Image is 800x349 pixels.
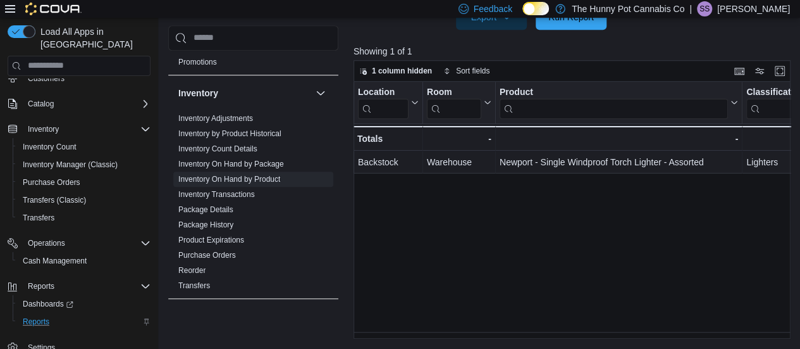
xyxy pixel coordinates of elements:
[178,310,209,322] h3: Loyalty
[427,86,481,98] div: Room
[427,155,491,170] div: Warehouse
[18,210,151,225] span: Transfers
[23,317,49,327] span: Reports
[18,193,151,208] span: Transfers (Classic)
[178,128,281,138] span: Inventory by Product Historical
[699,1,710,16] span: SS
[18,314,54,329] a: Reports
[28,73,65,84] span: Customers
[500,155,738,170] div: Newport - Single Windproof Torch Lighter - Assorted
[500,86,728,118] div: Product
[357,131,419,146] div: Totals
[23,71,70,86] a: Customers
[18,175,85,190] a: Purchase Orders
[178,113,253,123] span: Inventory Adjustments
[372,66,432,76] span: 1 column hidden
[23,160,118,170] span: Inventory Manager (Classic)
[358,86,419,118] button: Location
[178,129,281,137] a: Inventory by Product Historical
[358,155,419,170] div: Backstock
[178,86,218,99] h3: Inventory
[456,66,489,76] span: Sort fields
[13,138,156,156] button: Inventory Count
[358,86,409,98] div: Location
[28,281,54,291] span: Reports
[23,96,59,111] button: Catalog
[572,1,684,16] p: The Hunny Pot Cannabis Co
[18,253,92,269] a: Cash Management
[752,63,767,79] button: Display options
[23,195,86,205] span: Transfers (Classic)
[178,265,206,274] a: Reorder
[23,122,64,137] button: Inventory
[178,220,233,229] a: Package History
[427,131,491,146] div: -
[18,157,151,172] span: Inventory Manager (Classic)
[23,177,80,187] span: Purchase Orders
[23,279,151,294] span: Reports
[178,265,206,275] span: Reorder
[500,131,738,146] div: -
[28,124,59,134] span: Inventory
[178,113,253,122] a: Inventory Adjustments
[178,189,255,198] a: Inventory Transactions
[13,174,156,191] button: Purchase Orders
[23,213,54,223] span: Transfers
[18,139,151,155] span: Inventory Count
[697,1,712,16] div: Shane Spencer
[178,219,233,229] span: Package History
[717,1,790,16] p: [PERSON_NAME]
[18,253,151,269] span: Cash Management
[178,143,257,153] span: Inventory Count Details
[35,25,151,51] span: Load All Apps in [GEOGRAPHIC_DATA]
[500,86,738,118] button: Product
[732,63,747,79] button: Keyboard shortcuts
[313,308,328,324] button: Loyalty
[178,158,284,168] span: Inventory On Hand by Package
[23,96,151,111] span: Catalog
[178,205,233,213] a: Package Details
[178,250,236,259] a: Purchase Orders
[358,86,409,118] div: Location
[689,1,692,16] p: |
[13,209,156,227] button: Transfers
[168,110,338,298] div: Inventory
[23,236,70,251] button: Operations
[178,174,280,184] span: Inventory On Hand by Product
[3,234,156,252] button: Operations
[23,256,87,266] span: Cash Management
[522,2,549,15] input: Dark Mode
[18,175,151,190] span: Purchase Orders
[3,69,156,87] button: Customers
[23,122,151,137] span: Inventory
[474,3,512,15] span: Feedback
[18,193,91,208] a: Transfers (Classic)
[427,86,491,118] button: Room
[23,236,151,251] span: Operations
[500,86,728,98] div: Product
[23,70,151,86] span: Customers
[13,156,156,174] button: Inventory Manager (Classic)
[3,95,156,113] button: Catalog
[178,189,255,199] span: Inventory Transactions
[18,314,151,329] span: Reports
[178,159,284,168] a: Inventory On Hand by Package
[3,277,156,295] button: Reports
[178,250,236,260] span: Purchase Orders
[28,238,65,248] span: Operations
[427,86,481,118] div: Room
[178,57,217,66] a: Promotions
[178,174,280,183] a: Inventory On Hand by Product
[28,99,54,109] span: Catalog
[178,56,217,67] span: Promotions
[18,210,59,225] a: Transfers
[178,280,210,290] span: Transfers
[178,144,257,153] a: Inventory Count Details
[178,86,311,99] button: Inventory
[18,296,151,312] span: Dashboards
[23,142,77,152] span: Inventory Count
[13,313,156,331] button: Reports
[23,299,73,309] span: Dashboards
[25,3,82,15] img: Cova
